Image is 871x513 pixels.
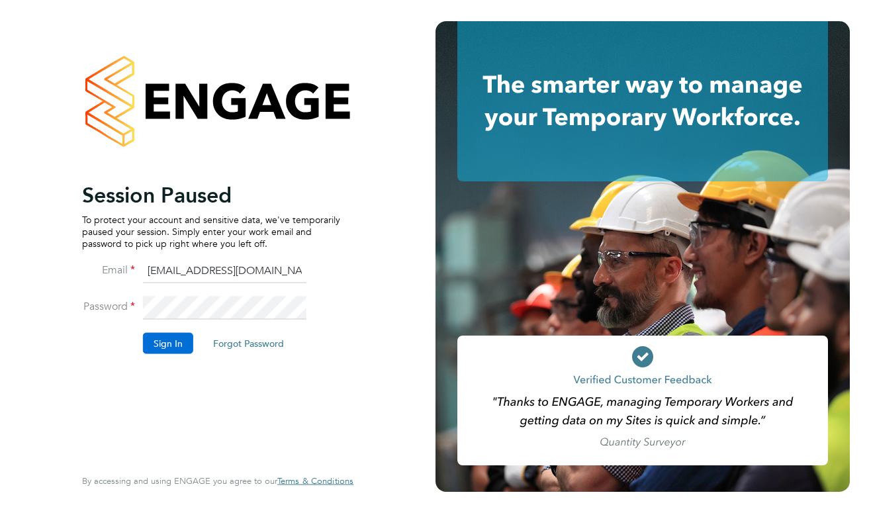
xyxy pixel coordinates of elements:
[143,259,306,283] input: Enter your work email...
[143,332,193,353] button: Sign In
[277,475,353,487] span: Terms & Conditions
[82,300,135,314] label: Password
[82,213,340,250] p: To protect your account and sensitive data, we've temporarily paused your session. Simply enter y...
[82,263,135,277] label: Email
[203,332,295,353] button: Forgot Password
[277,476,353,487] a: Terms & Conditions
[82,181,340,208] h2: Session Paused
[82,475,353,487] span: By accessing and using ENGAGE you agree to our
